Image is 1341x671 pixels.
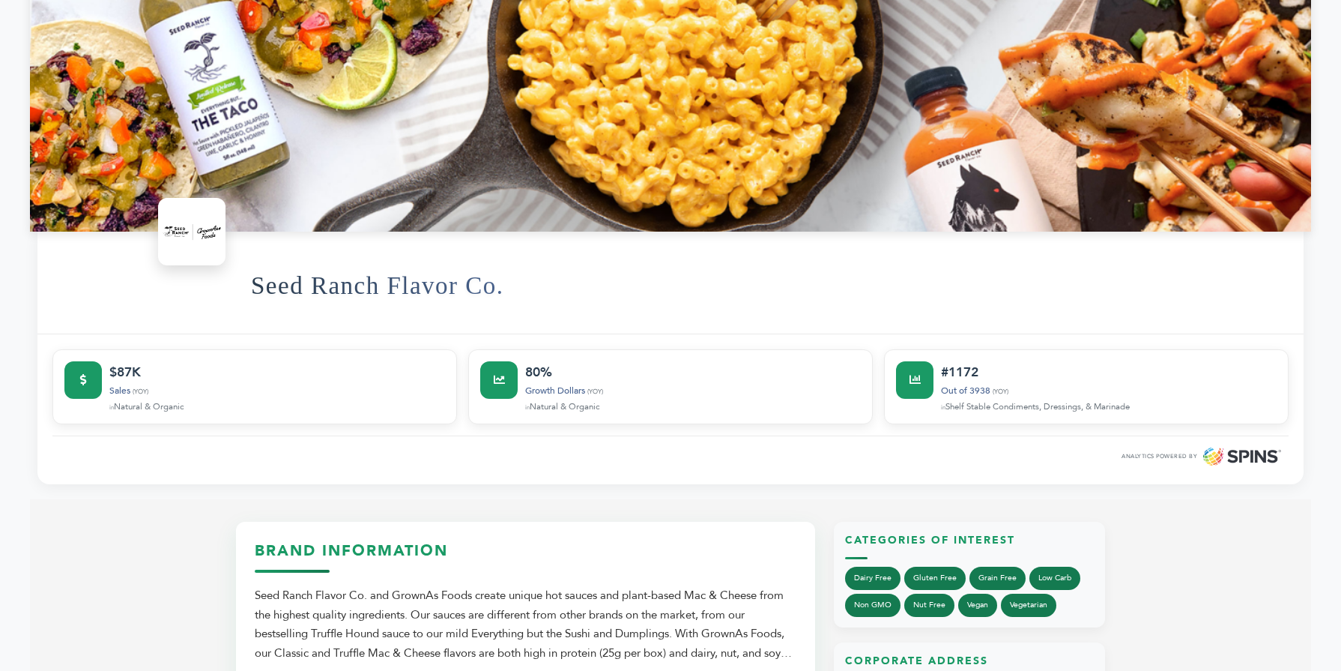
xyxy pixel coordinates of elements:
[1121,452,1197,461] span: ANALYTICS POWERED BY
[993,387,1008,396] span: (YOY)
[251,249,504,322] h1: Seed Ranch Flavor Co.
[525,361,861,382] div: 80%
[1203,448,1281,466] img: SPINS
[904,594,954,617] a: Nut Free
[162,202,222,262] img: Seed Ranch Flavor Co. Logo
[1001,594,1056,617] a: Vegetarian
[958,594,997,617] a: Vegan
[109,384,445,398] div: Sales
[109,400,445,412] div: Natural & Organic
[904,567,966,590] a: Gluten Free
[941,361,1277,382] div: #1172
[1029,567,1080,590] a: Low Carb
[587,387,603,396] span: (YOY)
[255,586,796,663] div: Seed Ranch Flavor Co. and GrownAs Foods create unique hot sauces and plant-based Mac & Cheese fro...
[845,567,900,590] a: Dairy Free
[845,533,1094,559] h3: Categories of Interest
[941,400,1277,412] div: Shelf Stable Condiments, Dressings, & Marinade
[969,567,1026,590] a: Grain Free
[941,384,1277,398] div: Out of 3938
[109,361,445,382] div: $87K
[255,541,796,573] h3: Brand Information
[525,403,530,412] span: in
[525,400,861,412] div: Natural & Organic
[525,384,861,398] div: Growth Dollars
[109,403,114,412] span: in
[133,387,148,396] span: (YOY)
[845,594,900,617] a: Non GMO
[941,403,945,412] span: in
